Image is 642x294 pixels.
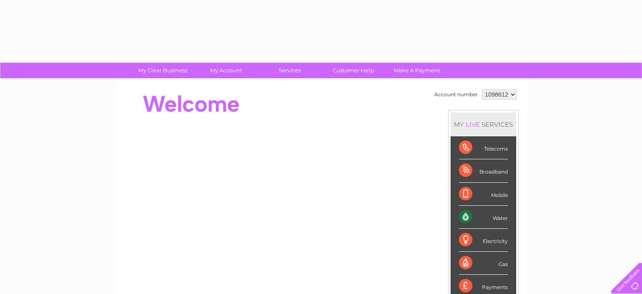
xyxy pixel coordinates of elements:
div: Telecoms [459,136,508,159]
a: Make A Payment [382,63,451,78]
td: Account number [432,87,480,102]
div: Gas [459,252,508,275]
a: Customer Help [319,63,388,78]
div: Broadband [459,159,508,182]
a: My Clear Business [128,63,197,78]
div: LIVE [464,120,481,128]
div: Electricity [459,229,508,252]
div: MY SERVICES [451,112,516,136]
a: Services [255,63,324,78]
div: Water [459,206,508,229]
a: My Account [192,63,261,78]
div: Mobile [459,183,508,206]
